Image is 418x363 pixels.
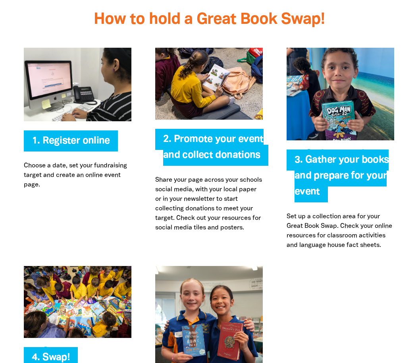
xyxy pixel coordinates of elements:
[287,212,394,250] p: Set up a collection area for your Great Book Swap. Check your online resources for classroom acti...
[155,48,263,120] img: Promote your event and collect donations
[32,136,110,146] a: 1. Register online
[94,12,325,27] span: How to hold a Great Book Swap!
[24,161,131,190] p: Choose a date, set your fundraising target and create an online event page.
[287,48,394,140] img: Gather your books and prepare for your event
[163,135,264,166] span: 2. Promote your event and collect donations
[295,155,389,202] span: 3. Gather your books and prepare for your event
[155,175,263,233] p: Share your page across your schools social media, with your local paper or in your newsletter to ...
[24,266,131,338] img: Swap!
